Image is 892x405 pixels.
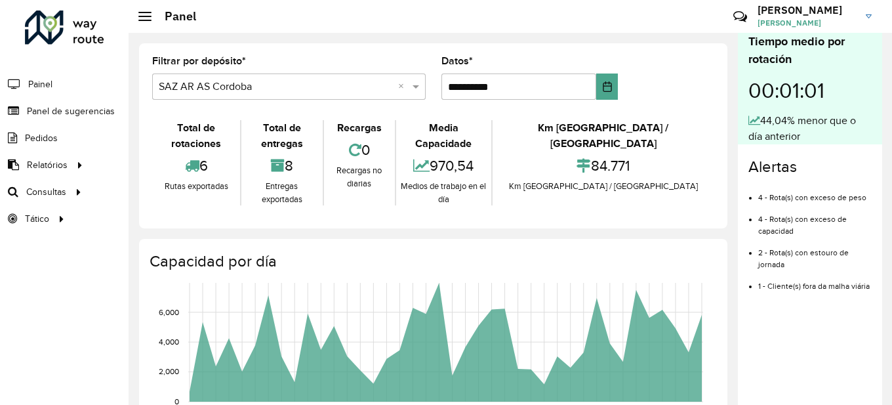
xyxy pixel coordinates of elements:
font: Pedidos [25,133,58,143]
font: [PERSON_NAME] [758,3,842,16]
font: 1 - Cliente(s) fora da malha viária [758,282,870,290]
font: Media Capacidade [415,122,472,149]
font: Consultas [26,187,66,197]
font: Alertas [748,158,797,175]
font: Total de entregas [261,122,303,149]
font: Datos [441,55,469,66]
font: Panel [165,9,196,24]
text: 4,000 [159,337,179,346]
font: Capacidad por día [150,253,277,270]
font: Medios de trabajo en el día [401,181,486,204]
font: Entregas exportadas [262,181,302,204]
font: 0 [361,142,370,158]
font: 44,04% menor que o día anterior [748,115,856,142]
font: 4 - Rota(s) con exceso de peso [758,193,866,202]
font: 4 - Rota(s) con exceso de capacidad [758,215,847,235]
font: Filtrar por depósito [152,55,242,66]
font: Panel de sugerencias [27,106,115,116]
font: [PERSON_NAME] [758,18,821,28]
font: 00:01:01 [748,79,824,102]
font: 8 [285,158,293,173]
button: Elija fecha [596,74,618,100]
text: 6,000 [159,307,179,316]
font: Total de rotaciones [171,122,221,149]
font: Km [GEOGRAPHIC_DATA] / [GEOGRAPHIC_DATA] [538,122,668,149]
font: Painel [28,79,52,89]
font: 970,54 [430,158,474,173]
font: Tático [25,214,49,224]
font: Relatórios [27,160,68,170]
font: 84.771 [591,158,630,173]
font: Km [GEOGRAPHIC_DATA] / [GEOGRAPHIC_DATA] [509,181,698,191]
a: Contacto Rápido [726,3,754,31]
font: Tiempo medio por rotación [748,35,845,66]
font: Recargas no diarias [336,165,382,188]
font: Recargas [337,122,382,133]
text: 2,000 [159,367,179,375]
font: Rutas exportadas [165,181,228,191]
font: 6 [199,158,208,173]
span: Clear all [398,79,409,95]
font: 2 - Rota(s) con estouro de jornada [758,248,849,268]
